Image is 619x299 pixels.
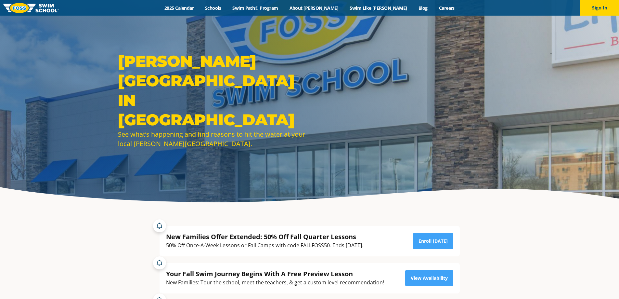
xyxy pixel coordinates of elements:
a: Careers [433,5,460,11]
div: New Families: Tour the school, meet the teachers, & get a custom level recommendation! [166,278,384,287]
div: New Families Offer Extended: 50% Off Fall Quarter Lessons [166,232,363,241]
a: Blog [413,5,433,11]
div: See what’s happening and find reasons to hit the water at your local [PERSON_NAME][GEOGRAPHIC_DATA]. [118,129,306,148]
a: Swim Path® Program [227,5,284,11]
a: Schools [200,5,227,11]
a: Swim Like [PERSON_NAME] [344,5,413,11]
div: Your Fall Swim Journey Begins With A Free Preview Lesson [166,269,384,278]
a: Enroll [DATE] [413,233,453,249]
a: 2025 Calendar [159,5,200,11]
div: 50% Off Once-A-Week Lessons or Fall Camps with code FALLFOSS50. Ends [DATE]. [166,241,363,250]
a: View Availability [405,270,453,286]
img: FOSS Swim School Logo [3,3,59,13]
h1: [PERSON_NAME][GEOGRAPHIC_DATA] in [GEOGRAPHIC_DATA] [118,51,306,129]
a: About [PERSON_NAME] [284,5,344,11]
